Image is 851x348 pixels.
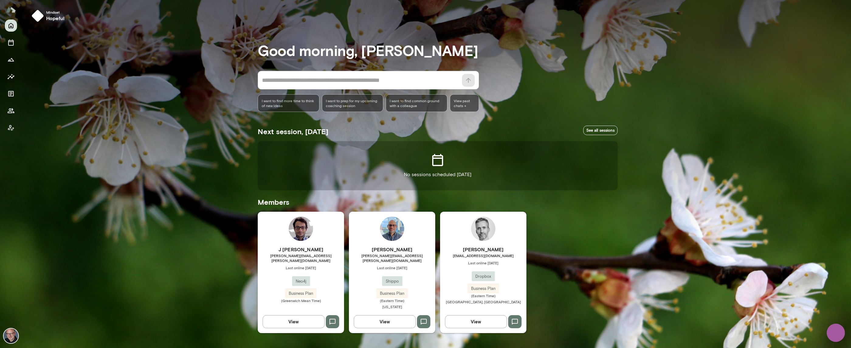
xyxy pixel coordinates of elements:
h3: Good morning, [PERSON_NAME] [258,42,618,59]
span: [PERSON_NAME][EMAIL_ADDRESS][PERSON_NAME][DOMAIN_NAME] [258,253,344,263]
span: [GEOGRAPHIC_DATA], [GEOGRAPHIC_DATA] [446,300,521,304]
span: I want to prep for my upcoming coaching session [326,98,380,108]
span: [PERSON_NAME][EMAIL_ADDRESS][PERSON_NAME][DOMAIN_NAME] [349,253,435,263]
span: Last online [DATE] [258,265,344,270]
p: No sessions scheduled [DATE] [404,171,471,178]
h6: [PERSON_NAME] [440,246,526,253]
h6: J [PERSON_NAME] [258,246,344,253]
button: Client app [5,122,17,134]
button: Members [5,105,17,117]
button: Mindsethopeful [29,7,69,24]
div: I want to find common ground with a colleague [386,94,447,112]
button: View [445,315,507,328]
a: See all sessions [583,126,618,135]
span: Mindset [46,10,64,15]
span: (Greenwich Mean Time) [258,298,344,303]
h5: Members [258,197,618,207]
button: View [263,315,325,328]
button: Insights [5,71,17,83]
img: Mento [6,4,16,16]
span: (Eastern Time) [440,293,526,298]
h6: [PERSON_NAME] [349,246,435,253]
span: Dropbox [472,273,495,280]
span: (Eastern Time) [349,298,435,303]
h6: hopeful [46,15,64,22]
h5: Next session, [DATE] [258,127,328,136]
span: Shippo [382,278,402,284]
span: I want to find more time to think of new ideas [262,98,315,108]
img: J Barrasa [289,217,313,241]
span: Business Plan [467,286,499,292]
span: Business Plan [285,291,317,297]
img: mindset [32,10,44,22]
button: Documents [5,88,17,100]
span: View past chats -> [450,94,479,112]
span: I want to find common ground with a colleague [390,98,443,108]
img: George Baier IV [471,217,495,241]
span: [US_STATE] [382,304,402,309]
button: View [354,315,416,328]
div: I want to prep for my upcoming coaching session [322,94,384,112]
span: Last online [DATE] [349,265,435,270]
div: I want to find more time to think of new ideas [258,94,319,112]
img: Neil Patel [380,217,404,241]
button: Growth Plan [5,54,17,66]
button: Sessions [5,37,17,49]
button: Home [5,19,17,32]
span: [EMAIL_ADDRESS][DOMAIN_NAME] [440,253,526,258]
span: Business Plan [376,291,408,297]
img: Nick Gould [4,329,18,343]
span: Last online [DATE] [440,260,526,265]
span: Neo4j [292,278,310,284]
